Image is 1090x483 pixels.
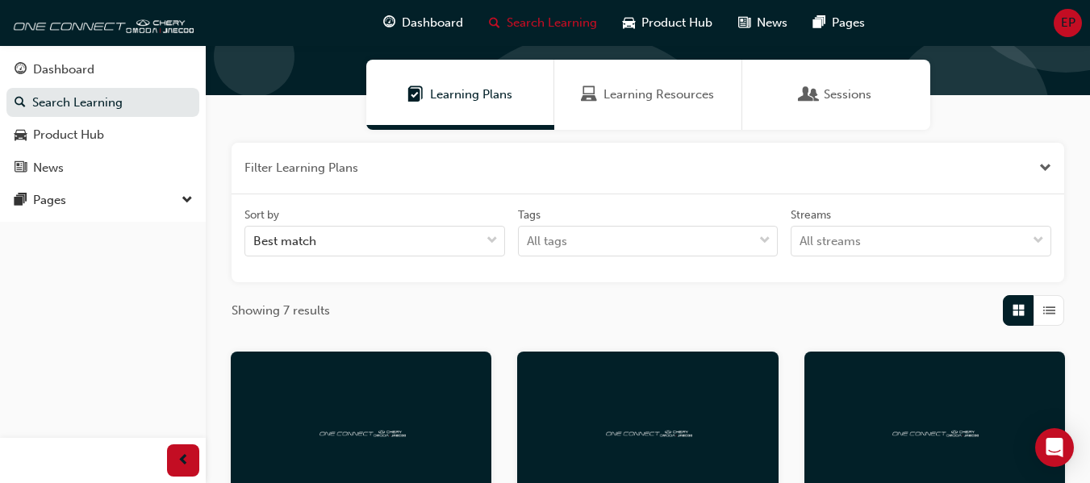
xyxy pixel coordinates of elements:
button: EP [1054,9,1082,37]
span: Learning Resources [581,85,597,104]
span: List [1043,302,1055,320]
span: News [757,14,787,32]
span: news-icon [15,161,27,176]
span: pages-icon [15,194,27,208]
a: SessionsSessions [742,60,930,130]
span: Learning Plans [407,85,424,104]
span: down-icon [1033,231,1044,252]
span: Product Hub [641,14,712,32]
a: pages-iconPages [800,6,878,40]
div: Sort by [244,207,279,223]
span: search-icon [15,96,26,110]
span: Learning Plans [430,85,512,104]
span: news-icon [738,13,750,33]
a: search-iconSearch Learning [476,6,610,40]
a: Learning PlansLearning Plans [366,60,554,130]
span: Sessions [824,85,871,104]
span: down-icon [182,190,193,211]
a: Learning ResourcesLearning Resources [554,60,742,130]
button: DashboardSearch LearningProduct HubNews [6,52,199,185]
span: guage-icon [383,13,395,33]
div: Streams [791,207,831,223]
span: Learning Resources [603,85,714,104]
button: Pages [6,185,199,215]
div: Pages [33,191,66,210]
img: oneconnect [8,6,194,39]
span: down-icon [759,231,771,252]
a: car-iconProduct Hub [610,6,725,40]
div: Open Intercom Messenger [1035,428,1074,467]
span: prev-icon [177,451,190,471]
span: pages-icon [813,13,825,33]
div: Tags [518,207,541,223]
img: oneconnect [603,424,692,439]
a: Product Hub [6,120,199,150]
button: Close the filter [1039,159,1051,177]
span: down-icon [487,231,498,252]
a: News [6,153,199,183]
label: tagOptions [518,207,779,257]
span: car-icon [623,13,635,33]
a: Search Learning [6,88,199,118]
span: Search Learning [507,14,597,32]
div: Product Hub [33,126,104,144]
div: News [33,159,64,177]
a: news-iconNews [725,6,800,40]
a: guage-iconDashboard [370,6,476,40]
div: Dashboard [33,60,94,79]
img: oneconnect [890,424,979,439]
span: search-icon [489,13,500,33]
span: EP [1061,14,1075,32]
span: car-icon [15,128,27,143]
span: Dashboard [402,14,463,32]
span: Sessions [801,85,817,104]
span: Grid [1013,302,1025,320]
div: All tags [527,232,567,251]
div: Best match [253,232,316,251]
span: guage-icon [15,63,27,77]
a: Dashboard [6,55,199,85]
span: Showing 7 results [232,302,330,320]
div: All streams [800,232,861,251]
span: Pages [832,14,865,32]
img: oneconnect [317,424,406,439]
